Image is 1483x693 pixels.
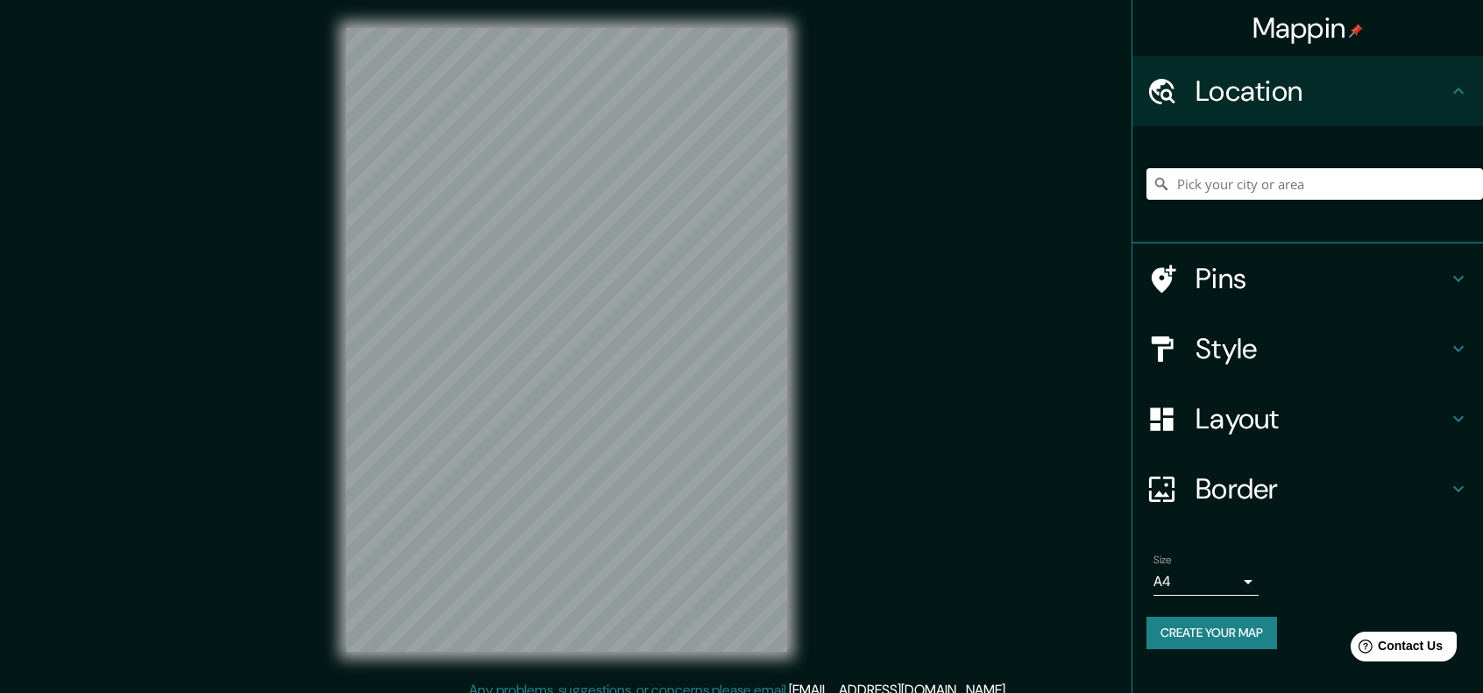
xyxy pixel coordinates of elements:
[1153,553,1172,568] label: Size
[1327,625,1464,674] iframe: Help widget launcher
[1132,56,1483,126] div: Location
[1349,24,1363,38] img: pin-icon.png
[1153,568,1259,596] div: A4
[1196,331,1448,366] h4: Style
[1196,471,1448,506] h4: Border
[346,28,787,652] canvas: Map
[1146,617,1277,649] button: Create your map
[1196,401,1448,436] h4: Layout
[1132,244,1483,314] div: Pins
[1132,384,1483,454] div: Layout
[1146,168,1483,200] input: Pick your city or area
[1132,314,1483,384] div: Style
[1196,74,1448,109] h4: Location
[1252,11,1364,46] h4: Mappin
[1196,261,1448,296] h4: Pins
[1132,454,1483,524] div: Border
